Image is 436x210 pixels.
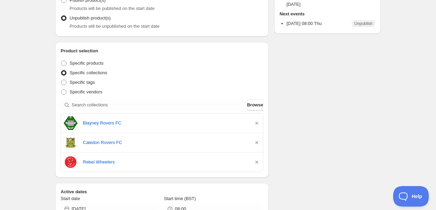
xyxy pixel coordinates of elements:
[70,61,104,66] span: Specific products
[83,120,248,127] a: Blayney Rovers FC
[70,24,159,29] span: Products will be unpublished on the start date
[70,6,155,11] span: Products will be published on the start date
[70,70,107,75] span: Specific collections
[70,89,102,94] span: Specific vendors
[61,48,263,54] h2: Product selection
[393,186,429,207] iframe: Toggle Customer Support
[83,159,248,166] a: Rebel Wheelers
[61,188,263,195] h2: Active dates
[61,196,80,201] span: Start date
[354,21,373,26] span: Unpublish
[164,196,196,201] span: Start time (BST)
[247,100,263,110] button: Browse
[70,80,95,85] span: Specific tags
[287,20,322,27] p: [DATE] 08:00 Thu
[280,11,375,17] h2: Next events
[70,15,111,21] span: Unpublish product(s)
[247,102,263,108] span: Browse
[83,139,248,146] a: Caledon Rovers FC
[72,100,246,110] input: Search collections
